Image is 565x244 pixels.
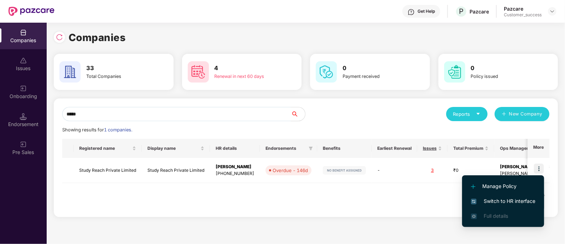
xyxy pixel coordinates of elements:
[343,73,403,80] div: Payment received
[453,110,480,118] div: Reports
[59,61,81,83] img: svg+xml;base64,PHN2ZyB4bWxucz0iaHR0cDovL3d3dy53My5vcmcvMjAwMC9zdmciIHdpZHRoPSI2MCIgaGVpZ2h0PSI2MC...
[20,113,27,120] img: svg+xml;base64,PHN2ZyB3aWR0aD0iMTQuNSIgaGVpZ2h0PSIxNC41IiB2aWV3Qm94PSIwIDAgMTYgMTYiIGZpbGw9Im5vbm...
[549,8,555,14] img: svg+xml;base64,PHN2ZyBpZD0iRHJvcGRvd24tMzJ4MzIiIHhtbG5zPSJodHRwOi8vd3d3LnczLm9yZy8yMDAwL3N2ZyIgd2...
[471,182,535,190] span: Manage Policy
[471,73,532,80] div: Policy issued
[448,139,494,158] th: Total Premium
[266,146,306,151] span: Endorsements
[188,61,209,83] img: svg+xml;base64,PHN2ZyB4bWxucz0iaHR0cDovL3d3dy53My5vcmcvMjAwMC9zdmciIHdpZHRoPSI2MCIgaGVpZ2h0PSI2MC...
[74,158,142,183] td: Study Reach Private Limited
[216,164,254,170] div: [PERSON_NAME]
[509,110,543,118] span: New Company
[323,166,366,175] img: svg+xml;base64,PHN2ZyB4bWxucz0iaHR0cDovL3d3dy53My5vcmcvMjAwMC9zdmciIHdpZHRoPSIxMjIiIGhlaWdodD0iMj...
[215,64,275,73] h3: 4
[471,197,535,205] span: Switch to HR interface
[79,146,131,151] span: Registered name
[215,73,275,80] div: Renewal in next 60 days
[502,112,506,117] span: plus
[528,139,549,158] th: More
[142,158,210,183] td: Study Reach Private Limited
[74,139,142,158] th: Registered name
[471,185,475,189] img: svg+xml;base64,PHN2ZyB4bWxucz0iaHR0cDovL3d3dy53My5vcmcvMjAwMC9zdmciIHdpZHRoPSIxMi4yMDEiIGhlaWdodD...
[504,5,542,12] div: Pazcare
[147,146,199,151] span: Display name
[459,7,464,16] span: P
[417,139,448,158] th: Issues
[495,107,549,121] button: plusNew Company
[210,139,260,158] th: HR details
[20,29,27,36] img: svg+xml;base64,PHN2ZyBpZD0iQ29tcGFuaWVzIiB4bWxucz0iaHR0cDovL3d3dy53My5vcmcvMjAwMC9zdmciIHdpZHRoPS...
[534,164,544,174] img: icon
[56,34,63,41] img: svg+xml;base64,PHN2ZyBpZD0iUmVsb2FkLTMyeDMyIiB4bWxucz0iaHR0cDovL3d3dy53My5vcmcvMjAwMC9zdmciIHdpZH...
[471,64,532,73] h3: 0
[20,85,27,92] img: svg+xml;base64,PHN2ZyB3aWR0aD0iMjAiIGhlaWdodD0iMjAiIHZpZXdCb3g9IjAgMCAyMCAyMCIgZmlsbD0ibm9uZSIgeG...
[476,112,480,116] span: caret-down
[309,146,313,151] span: filter
[504,12,542,18] div: Customer_success
[142,139,210,158] th: Display name
[444,61,465,83] img: svg+xml;base64,PHN2ZyB4bWxucz0iaHR0cDovL3d3dy53My5vcmcvMjAwMC9zdmciIHdpZHRoPSI2MCIgaGVpZ2h0PSI2MC...
[484,213,508,219] span: Full details
[8,7,54,16] img: New Pazcare Logo
[317,139,372,158] th: Benefits
[423,167,442,174] div: 3
[291,107,305,121] button: search
[372,158,417,183] td: -
[273,167,308,174] div: Overdue - 146d
[453,167,489,174] div: ₹0
[62,127,132,132] span: Showing results for
[423,146,437,151] span: Issues
[307,144,314,153] span: filter
[471,199,477,204] img: svg+xml;base64,PHN2ZyB4bWxucz0iaHR0cDovL3d3dy53My5vcmcvMjAwMC9zdmciIHdpZHRoPSIxNiIgaGVpZ2h0PSIxNi...
[86,64,147,73] h3: 33
[418,8,435,14] div: Get Help
[86,73,147,80] div: Total Companies
[408,8,415,16] img: svg+xml;base64,PHN2ZyBpZD0iSGVscC0zMngzMiIgeG1sbnM9Imh0dHA6Ly93d3cudzMub3JnLzIwMDAvc3ZnIiB3aWR0aD...
[20,57,27,64] img: svg+xml;base64,PHN2ZyBpZD0iSXNzdWVzX2Rpc2FibGVkIiB4bWxucz0iaHR0cDovL3d3dy53My5vcmcvMjAwMC9zdmciIH...
[372,139,417,158] th: Earliest Renewal
[453,146,483,151] span: Total Premium
[69,30,126,45] h1: Companies
[471,214,477,219] img: svg+xml;base64,PHN2ZyB4bWxucz0iaHR0cDovL3d3dy53My5vcmcvMjAwMC9zdmciIHdpZHRoPSIxNi4zNjMiIGhlaWdodD...
[20,141,27,148] img: svg+xml;base64,PHN2ZyB3aWR0aD0iMjAiIGhlaWdodD0iMjAiIHZpZXdCb3g9IjAgMCAyMCAyMCIgZmlsbD0ibm9uZSIgeG...
[316,61,337,83] img: svg+xml;base64,PHN2ZyB4bWxucz0iaHR0cDovL3d3dy53My5vcmcvMjAwMC9zdmciIHdpZHRoPSI2MCIgaGVpZ2h0PSI2MC...
[104,127,132,132] span: 1 companies.
[470,8,489,15] div: Pazcare
[216,170,254,177] div: [PHONE_NUMBER]
[291,111,305,117] span: search
[343,64,403,73] h3: 0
